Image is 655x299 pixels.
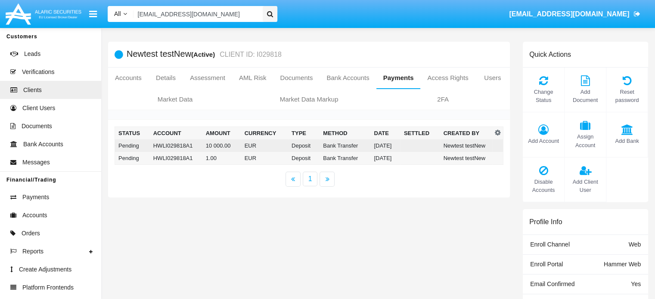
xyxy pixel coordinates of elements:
h5: Newtest testNew [127,49,282,59]
td: 10 000.00 [202,139,241,152]
span: Add Account [527,137,560,145]
th: Created By [440,127,493,140]
span: Add Document [569,88,602,104]
span: Enroll Channel [530,241,570,248]
span: Bank Accounts [23,140,63,149]
td: 1.00 [202,152,241,165]
td: EUR [241,139,288,152]
span: Enroll Portal [530,261,563,268]
a: Access Rights [420,68,475,88]
td: Deposit [288,139,320,152]
th: Method [320,127,370,140]
input: Search [133,6,260,22]
span: Messages [22,158,50,167]
span: Leads [24,49,40,59]
span: Create Adjustments [19,265,71,274]
td: Pending [115,139,150,152]
span: Platform Frontends [22,283,74,292]
span: Email Confirmed [530,281,574,287]
span: Hammer Web [604,261,641,268]
span: Documents [22,122,52,131]
span: Clients [23,86,42,95]
span: Payments [22,193,49,202]
a: Users [475,68,510,88]
td: Bank Transfer [320,152,370,165]
th: Date [370,127,400,140]
span: Add Bank [611,137,643,145]
small: CLIENT ID: I029818 [217,51,282,58]
span: Disable Accounts [527,178,560,194]
a: Assessment [183,68,232,88]
a: Market Data Markup [242,89,376,110]
td: HWLI029818A1 [150,139,202,152]
td: [DATE] [370,139,400,152]
span: Client Users [22,104,55,113]
img: Logo image [4,1,83,27]
td: Pending [115,152,150,165]
span: Orders [22,229,40,238]
a: All [108,9,133,18]
a: AML Risk [232,68,273,88]
td: Bank Transfer [320,139,370,152]
span: [EMAIL_ADDRESS][DOMAIN_NAME] [509,10,629,18]
td: Newtest testNew [440,139,493,152]
a: Accounts [108,68,149,88]
th: Type [288,127,320,140]
td: Deposit [288,152,320,165]
th: Account [150,127,202,140]
h6: Quick Actions [529,50,571,59]
th: Settled [400,127,440,140]
span: Accounts [22,211,47,220]
th: Amount [202,127,241,140]
span: Reset password [611,88,643,104]
a: Bank Accounts [320,68,376,88]
td: EUR [241,152,288,165]
th: Currency [241,127,288,140]
a: Documents [273,68,320,88]
span: All [114,10,121,17]
td: [DATE] [370,152,400,165]
span: Change Status [527,88,560,104]
a: [EMAIL_ADDRESS][DOMAIN_NAME] [505,2,644,26]
nav: paginator [108,172,510,187]
span: Assign Account [569,133,602,149]
span: Yes [631,281,641,287]
a: Details [149,68,183,88]
th: Status [115,127,150,140]
span: Web [628,241,641,248]
span: Add Client User [569,178,602,194]
span: Verifications [22,68,54,77]
a: 2FA [376,89,510,110]
div: (Active) [191,49,217,59]
td: HWLI029818A1 [150,152,202,165]
a: Payments [376,68,421,88]
h6: Profile Info [529,218,562,226]
span: Reports [22,247,43,256]
td: Newtest testNew [440,152,493,165]
a: Market Data [108,89,242,110]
